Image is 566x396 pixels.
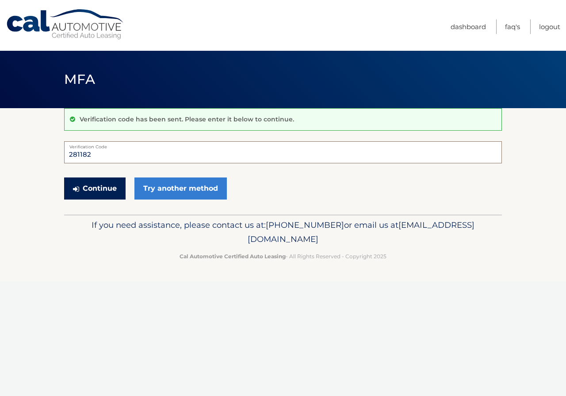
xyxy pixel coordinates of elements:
span: MFA [64,71,95,87]
a: Try another method [134,177,227,200]
p: If you need assistance, please contact us at: or email us at [70,218,496,246]
p: Verification code has been sent. Please enter it below to continue. [80,115,294,123]
a: Dashboard [451,19,486,34]
p: - All Rights Reserved - Copyright 2025 [70,252,496,261]
button: Continue [64,177,126,200]
span: [EMAIL_ADDRESS][DOMAIN_NAME] [248,220,474,244]
input: Verification Code [64,141,502,163]
a: Logout [539,19,560,34]
a: FAQ's [505,19,520,34]
label: Verification Code [64,141,502,148]
a: Cal Automotive [6,9,125,40]
span: [PHONE_NUMBER] [266,220,344,230]
strong: Cal Automotive Certified Auto Leasing [180,253,286,260]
